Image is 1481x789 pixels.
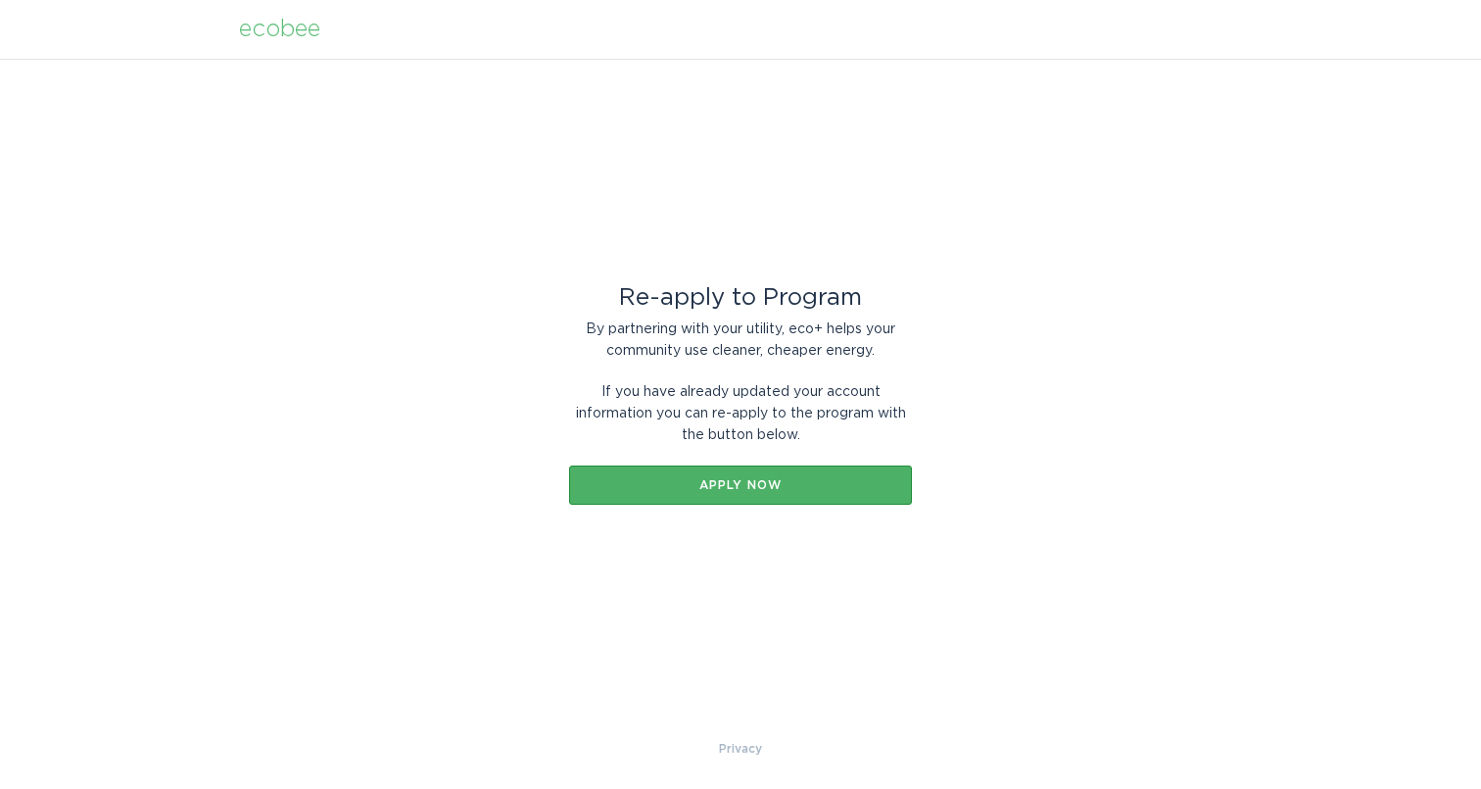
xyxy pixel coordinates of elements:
[569,381,912,446] div: If you have already updated your account information you can re-apply to the program with the but...
[239,19,320,40] div: ecobee
[569,319,912,362] div: By partnering with your utility, eco+ helps your community use cleaner, cheaper energy.
[579,479,902,491] div: Apply now
[569,466,912,505] button: Apply now
[569,287,912,309] div: Re-apply to Program
[719,738,762,760] a: Privacy Policy & Terms of Use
